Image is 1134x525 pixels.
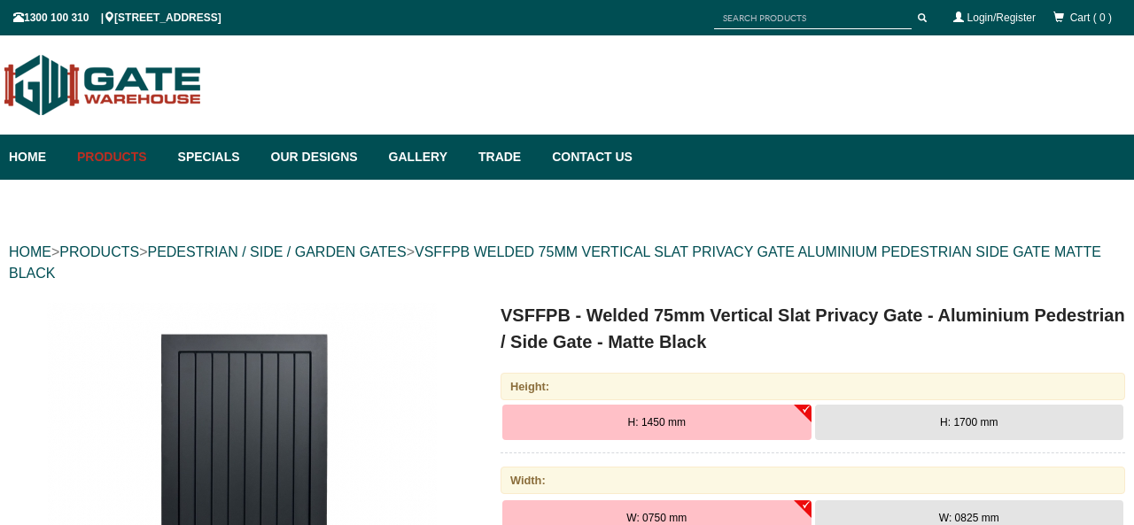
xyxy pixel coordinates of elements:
[1070,12,1112,24] span: Cart ( 0 )
[940,416,998,428] span: H: 1700 mm
[68,135,169,180] a: Products
[502,405,812,440] button: H: 1450 mm
[13,12,221,24] span: 1300 100 310 | [STREET_ADDRESS]
[380,135,470,180] a: Gallery
[169,135,262,180] a: Specials
[147,244,406,259] a: PEDESTRIAN / SIDE / GARDEN GATES
[967,12,1036,24] a: Login/Register
[262,135,380,180] a: Our Designs
[501,302,1125,355] h1: VSFFPB - Welded 75mm Vertical Slat Privacy Gate - Aluminium Pedestrian / Side Gate - Matte Black
[59,244,139,259] a: PRODUCTS
[628,416,686,428] span: H: 1450 mm
[470,135,543,180] a: Trade
[9,224,1125,302] div: > > >
[815,405,1124,440] button: H: 1700 mm
[9,244,1101,281] a: VSFFPB WELDED 75MM VERTICAL SLAT PRIVACY GATE ALUMINIUM PEDESTRIAN SIDE GATE MATTE BLACK
[9,135,68,180] a: Home
[939,512,999,524] span: W: 0825 mm
[714,7,912,29] input: SEARCH PRODUCTS
[501,373,1125,400] div: Height:
[543,135,633,180] a: Contact Us
[9,244,51,259] a: HOME
[626,512,687,524] span: W: 0750 mm
[501,467,1125,494] div: Width:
